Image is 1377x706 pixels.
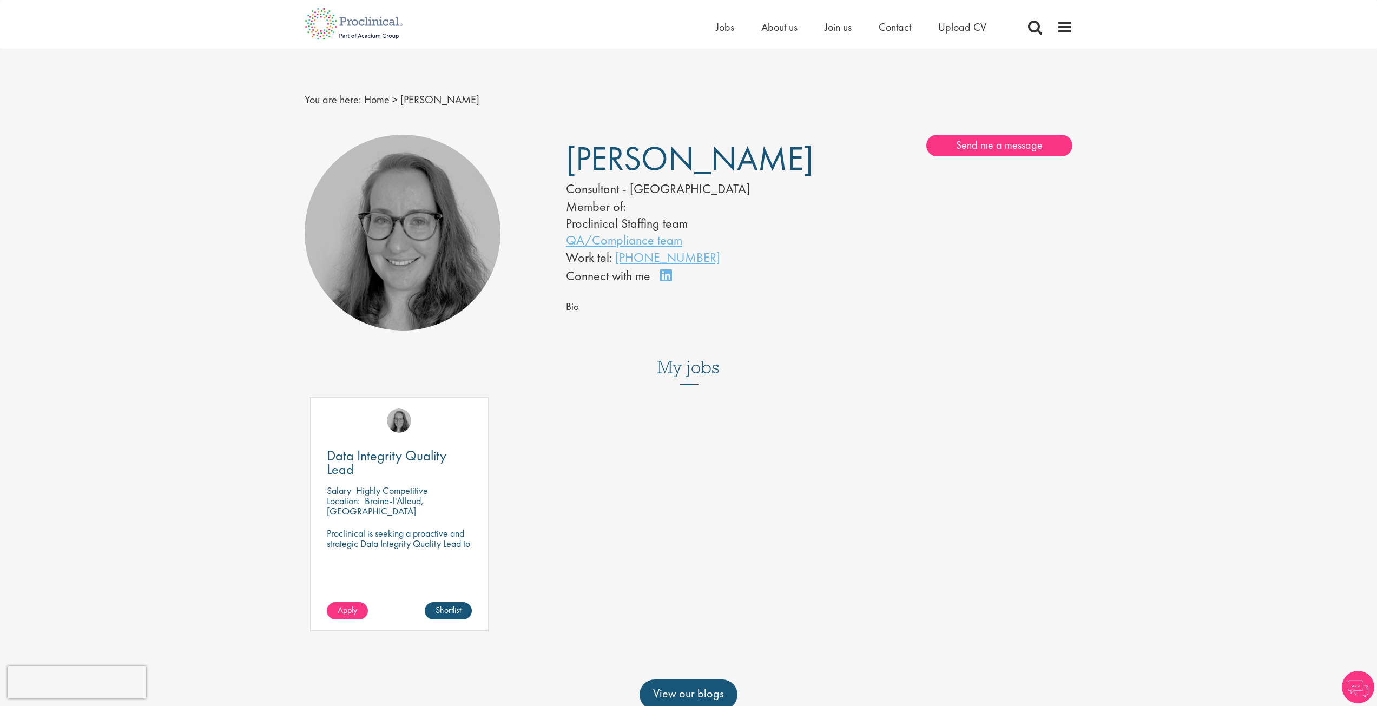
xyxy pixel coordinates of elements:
a: Upload CV [938,20,986,34]
span: [PERSON_NAME] [566,137,813,180]
span: [PERSON_NAME] [400,93,479,107]
p: Braine-l'Alleud, [GEOGRAPHIC_DATA] [327,494,424,517]
h3: My jobs [305,358,1073,377]
img: Ingrid Aymes [387,408,411,433]
img: Ingrid Aymes [305,135,501,331]
p: Highly Competitive [356,484,428,497]
li: Proclinical Staffing team [566,215,787,232]
a: Join us [825,20,852,34]
a: QA/Compliance team [566,232,682,248]
span: Location: [327,494,360,507]
a: Send me a message [926,135,1072,156]
label: Member of: [566,198,626,215]
span: Data Integrity Quality Lead [327,446,446,478]
a: [PHONE_NUMBER] [615,249,720,266]
img: Chatbot [1342,671,1374,703]
a: About us [761,20,798,34]
span: Bio [566,300,579,313]
p: Proclinical is seeking a proactive and strategic Data Integrity Quality Lead to join a dynamic team. [327,528,472,559]
a: Jobs [716,20,734,34]
a: Apply [327,602,368,619]
span: Apply [338,604,357,616]
div: Consultant - [GEOGRAPHIC_DATA] [566,180,787,198]
a: Contact [879,20,911,34]
a: Shortlist [425,602,472,619]
a: breadcrumb link [364,93,390,107]
span: > [392,93,398,107]
iframe: reCAPTCHA [8,666,146,698]
span: You are here: [305,93,361,107]
span: Work tel: [566,249,612,266]
span: Salary [327,484,351,497]
a: Data Integrity Quality Lead [327,449,472,476]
